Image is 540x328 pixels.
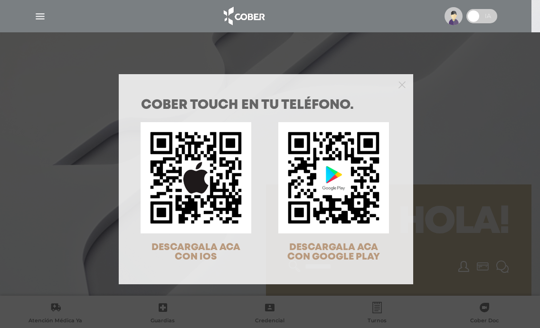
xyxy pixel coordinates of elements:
[278,122,389,233] img: qr-code
[398,80,406,88] button: Close
[141,122,251,233] img: qr-code
[141,99,391,112] h1: COBER TOUCH en tu teléfono.
[152,243,240,261] span: DESCARGALA ACA CON IOS
[287,243,380,261] span: DESCARGALA ACA CON GOOGLE PLAY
